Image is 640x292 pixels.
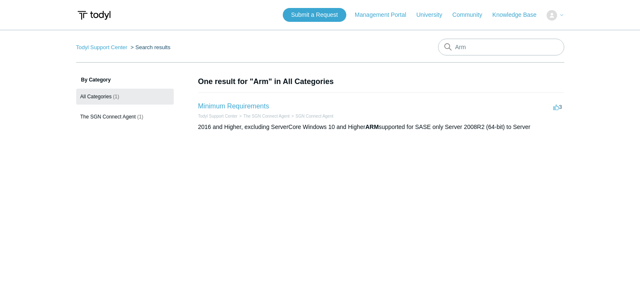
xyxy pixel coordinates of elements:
[289,113,333,119] li: SGN Connect Agent
[76,89,174,105] a: All Categories (1)
[553,104,562,110] span: 3
[492,11,545,19] a: Knowledge Base
[365,124,379,130] em: ARM
[355,11,414,19] a: Management Portal
[452,11,491,19] a: Community
[80,94,112,100] span: All Categories
[198,113,238,119] li: Todyl Support Center
[137,114,143,120] span: (1)
[76,76,174,84] h3: By Category
[198,103,269,110] a: Minimum Requirements
[198,123,564,132] div: 2016 and Higher, excluding ServerCore Windows 10 and Higher supported for SASE only Server 2008R2...
[198,114,238,118] a: Todyl Support Center
[237,113,289,119] li: The SGN Connect Agent
[416,11,450,19] a: University
[76,44,127,50] a: Todyl Support Center
[243,114,289,118] a: The SGN Connect Agent
[198,76,564,87] h1: One result for "Arm" in All Categories
[129,44,170,50] li: Search results
[438,39,564,55] input: Search
[76,109,174,125] a: The SGN Connect Agent (1)
[295,114,333,118] a: SGN Connect Agent
[113,94,120,100] span: (1)
[76,8,112,23] img: Todyl Support Center Help Center home page
[76,44,129,50] li: Todyl Support Center
[80,114,136,120] span: The SGN Connect Agent
[283,8,346,22] a: Submit a Request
